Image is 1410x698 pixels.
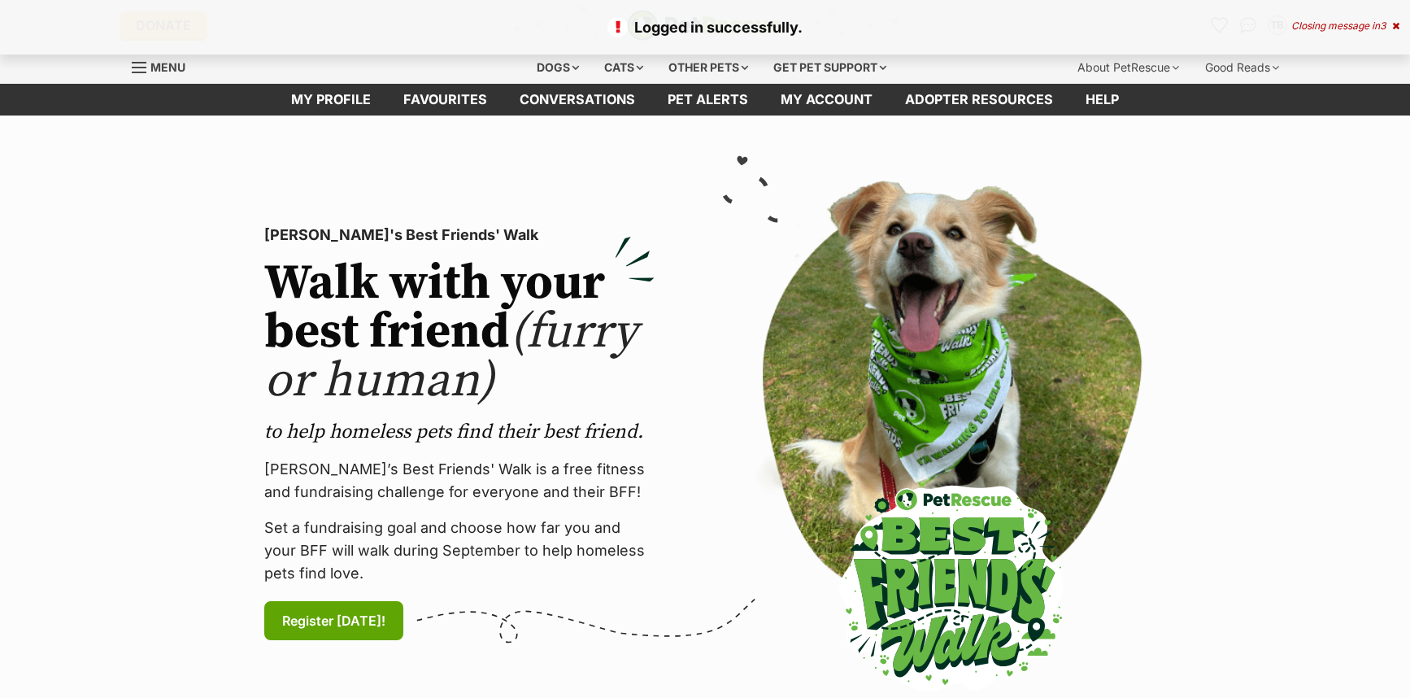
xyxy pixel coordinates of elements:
[264,517,655,585] p: Set a fundraising goal and choose how far you and your BFF will walk during September to help hom...
[150,60,185,74] span: Menu
[657,51,759,84] div: Other pets
[651,84,764,116] a: Pet alerts
[264,224,655,246] p: [PERSON_NAME]'s Best Friends' Walk
[132,51,197,81] a: Menu
[1194,51,1290,84] div: Good Reads
[282,611,385,630] span: Register [DATE]!
[275,84,387,116] a: My profile
[264,260,655,406] h2: Walk with your best friend
[764,84,889,116] a: My account
[1069,84,1135,116] a: Help
[264,419,655,445] p: to help homeless pets find their best friend.
[264,458,655,504] p: [PERSON_NAME]’s Best Friends' Walk is a free fitness and fundraising challenge for everyone and t...
[1066,51,1190,84] div: About PetRescue
[264,601,403,640] a: Register [DATE]!
[503,84,651,116] a: conversations
[264,302,638,412] span: (furry or human)
[593,51,655,84] div: Cats
[525,51,590,84] div: Dogs
[889,84,1069,116] a: Adopter resources
[387,84,503,116] a: Favourites
[762,51,898,84] div: Get pet support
